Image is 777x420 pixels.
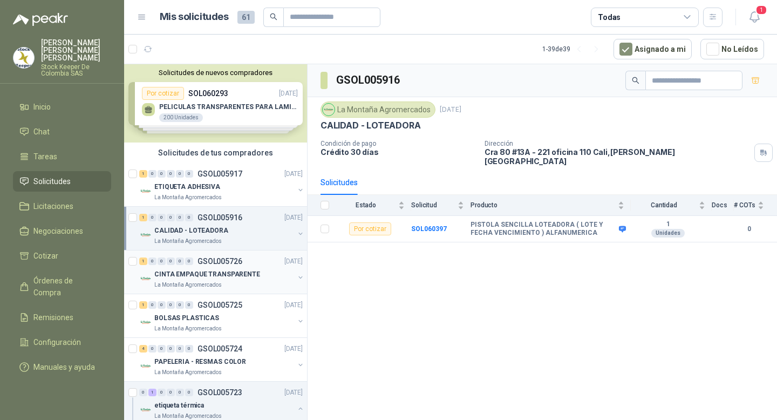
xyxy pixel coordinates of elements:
th: Cantidad [631,195,712,216]
div: 0 [185,345,193,353]
div: 0 [176,389,184,396]
div: 0 [158,389,166,396]
a: SOL060397 [411,225,447,233]
a: Licitaciones [13,196,111,216]
span: search [632,77,639,84]
th: Docs [712,195,734,216]
span: Cotizar [33,250,58,262]
p: Stock Keeper De Colombia SAS [41,64,111,77]
img: Logo peakr [13,13,68,26]
a: Órdenes de Compra [13,270,111,303]
div: 0 [167,258,175,265]
p: PAPELERIA - RESMAS COLOR [154,357,246,367]
a: Configuración [13,332,111,353]
a: Tareas [13,146,111,167]
th: Solicitud [411,195,471,216]
b: 1 [631,220,705,229]
span: Solicitudes [33,175,71,187]
div: Todas [598,11,621,23]
div: Unidades [651,229,685,238]
p: [DATE] [284,388,303,398]
div: Solicitudes [321,177,358,188]
p: [DATE] [284,300,303,310]
img: Company Logo [139,228,152,241]
a: 1 0 0 0 0 0 GSOL005917[DATE] Company LogoETIQUETA ADHESIVALa Montaña Agromercados [139,167,305,202]
img: Company Logo [139,360,152,372]
div: 4 [139,345,147,353]
p: [DATE] [284,169,303,179]
div: 1 [139,301,147,309]
a: Manuales y ayuda [13,357,111,377]
div: 0 [176,214,184,221]
a: Cotizar [13,246,111,266]
div: Por cotizar [349,222,391,235]
div: 0 [148,170,156,178]
p: [PERSON_NAME] [PERSON_NAME] [PERSON_NAME] [41,39,111,62]
b: 0 [734,224,764,234]
a: 1 0 0 0 0 0 GSOL005726[DATE] Company LogoCINTA EMPAQUE TRANSPARENTELa Montaña Agromercados [139,255,305,289]
span: 61 [237,11,255,24]
span: # COTs [734,201,755,209]
p: [DATE] [284,256,303,267]
h1: Mis solicitudes [160,9,229,25]
img: Company Logo [139,185,152,198]
div: 0 [158,345,166,353]
b: PISTOLA SENCILLA LOTEADORA ( LOTE Y FECHA VENCIMIENTO ) ALFANUMERICA [471,221,616,238]
div: 0 [185,301,193,309]
a: 1 0 0 0 0 0 GSOL005725[DATE] Company LogoBOLSAS PLASTICASLa Montaña Agromercados [139,299,305,333]
p: [DATE] [284,213,303,223]
p: GSOL005724 [197,345,242,353]
p: La Montaña Agromercados [154,368,222,377]
button: 1 [745,8,764,27]
span: Configuración [33,336,81,348]
a: Chat [13,121,111,142]
p: etiqueta térmica [154,401,204,411]
div: 1 [139,170,147,178]
p: CINTA EMPAQUE TRANSPARENTE [154,269,260,280]
div: 0 [185,170,193,178]
div: 0 [167,301,175,309]
span: Inicio [33,101,51,113]
a: 4 0 0 0 0 0 GSOL005724[DATE] Company LogoPAPELERIA - RESMAS COLORLa Montaña Agromercados [139,342,305,377]
th: # COTs [734,195,777,216]
a: Inicio [13,97,111,117]
a: 1 0 0 0 0 0 GSOL005916[DATE] Company LogoCALIDAD - LOTEADORALa Montaña Agromercados [139,211,305,246]
div: 1 - 39 de 39 [542,40,605,58]
div: La Montaña Agromercados [321,101,435,118]
div: 0 [176,301,184,309]
div: Solicitudes de tus compradores [124,143,307,163]
p: GSOL005726 [197,258,242,265]
div: 0 [167,345,175,353]
div: 0 [158,258,166,265]
img: Company Logo [139,403,152,416]
div: 1 [139,214,147,221]
div: 1 [139,258,147,265]
div: Solicitudes de nuevos compradoresPor cotizarSOL060293[DATE] PELICULAS TRANSPARENTES PARA LAMINADO... [124,64,307,143]
span: Solicitud [411,201,455,209]
img: Company Logo [139,272,152,285]
span: Remisiones [33,311,73,323]
a: Negociaciones [13,221,111,241]
span: Tareas [33,151,57,162]
div: 0 [148,301,156,309]
a: Remisiones [13,307,111,328]
span: Manuales y ayuda [33,361,95,373]
div: 0 [176,170,184,178]
span: Órdenes de Compra [33,275,101,299]
img: Company Logo [323,104,335,116]
div: 1 [148,389,156,396]
p: ETIQUETA ADHESIVA [154,182,220,192]
a: Solicitudes [13,171,111,192]
p: GSOL005916 [197,214,242,221]
div: 0 [185,389,193,396]
div: 0 [176,345,184,353]
span: Estado [336,201,396,209]
p: La Montaña Agromercados [154,281,222,289]
span: 1 [755,5,767,15]
div: 0 [185,258,193,265]
img: Company Logo [13,48,34,68]
div: 0 [139,389,147,396]
button: No Leídos [700,39,764,59]
p: GSOL005723 [197,389,242,396]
